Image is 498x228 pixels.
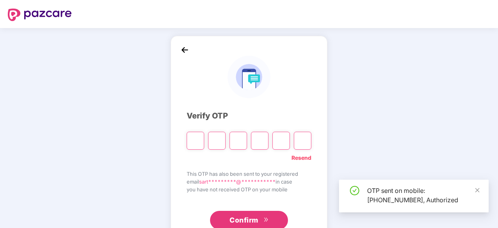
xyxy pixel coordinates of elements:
span: close [475,187,480,193]
input: Digit 6 [294,132,311,150]
div: OTP sent on mobile: [PHONE_NUMBER], Authorized [367,186,479,205]
span: double-right [263,217,268,223]
span: Confirm [230,215,258,226]
input: Digit 2 [208,132,226,150]
img: logo [8,9,72,21]
span: This OTP has also been sent to your registered [187,170,311,178]
span: check-circle [350,186,359,195]
img: back_icon [179,44,191,56]
input: Digit 3 [230,132,247,150]
input: Digit 5 [272,132,290,150]
input: Please enter verification code. Digit 1 [187,132,204,150]
span: email in case [187,178,311,186]
input: Digit 4 [251,132,268,150]
div: Verify OTP [187,110,311,122]
a: Resend [291,154,311,162]
span: you have not received OTP on your mobile [187,186,311,193]
img: logo [228,56,270,98]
